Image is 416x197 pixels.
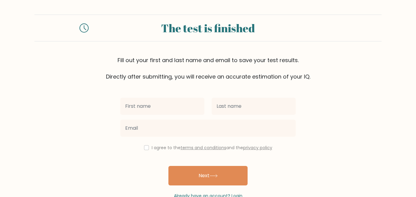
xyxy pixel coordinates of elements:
input: Last name [212,98,296,115]
button: Next [168,166,248,185]
div: The test is finished [96,20,320,36]
label: I agree to the and the [152,145,272,151]
a: privacy policy [243,145,272,151]
div: Fill out your first and last name and email to save your test results. Directly after submitting,... [34,56,382,81]
a: terms and conditions [181,145,226,151]
input: Email [120,120,296,137]
input: First name [120,98,204,115]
